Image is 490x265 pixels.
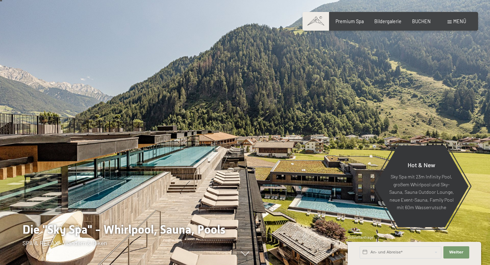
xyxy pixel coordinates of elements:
a: BUCHEN [412,18,431,24]
button: Weiter [443,246,469,259]
span: Schnellanfrage [348,235,373,239]
a: Bildergalerie [374,18,402,24]
span: Menü [453,18,466,24]
a: Hot & New Sky Spa mit 23m Infinity Pool, großem Whirlpool und Sky-Sauna, Sauna Outdoor Lounge, ne... [374,145,469,228]
span: Weiter [449,250,463,255]
a: Premium Spa [336,18,364,24]
p: Sky Spa mit 23m Infinity Pool, großem Whirlpool und Sky-Sauna, Sauna Outdoor Lounge, neue Event-S... [389,173,454,212]
span: Hot & New [408,161,435,169]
